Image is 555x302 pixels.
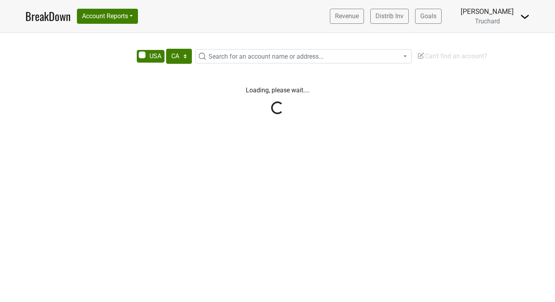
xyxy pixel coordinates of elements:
[461,6,514,17] div: [PERSON_NAME]
[415,9,442,24] a: Goals
[57,86,498,95] p: Loading, please wait....
[417,52,487,60] span: Can't find an account?
[475,17,500,25] span: Truchard
[77,9,138,24] button: Account Reports
[25,8,71,25] a: BreakDown
[209,53,323,60] span: Search for an account name or address...
[370,9,409,24] a: Distrib Inv
[417,52,425,59] img: Edit
[520,12,530,21] img: Dropdown Menu
[330,9,364,24] a: Revenue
